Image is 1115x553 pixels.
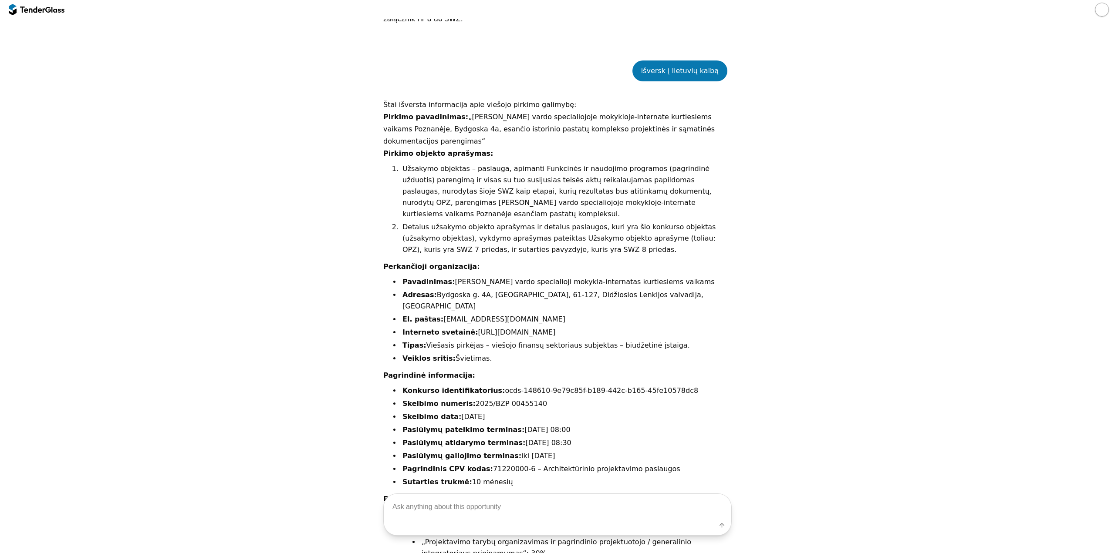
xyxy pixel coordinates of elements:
[401,385,732,396] li: ocds-148610-9e79c85f-b189-442c-b165-45fe10578dc8
[402,328,478,336] strong: Interneto svetainė:
[402,291,437,299] strong: Adresas:
[401,289,732,312] li: Bydgoska g. 4A, [GEOGRAPHIC_DATA], 61-127, Didžiosios Lenkijos vaivadija, [GEOGRAPHIC_DATA]
[383,99,732,111] p: Štai išversta informacija apie viešojo pirkimo galimybę:
[401,398,732,409] li: 2025/BZP 00455140
[401,411,732,422] li: [DATE]
[383,262,480,271] strong: Perkančioji organizacija:
[402,386,505,395] strong: Konkurso identifikatorius:
[401,424,732,436] li: [DATE] 08:00
[383,111,732,147] p: „[PERSON_NAME] vardo specialiojoje mokykloje-internate kurtiesiems vaikams Poznanėje, Bydgoska 4a...
[402,412,461,421] strong: Skelbimo data:
[402,399,476,408] strong: Skelbimo numeris:
[641,65,719,77] div: išversk į lietuvių kalbą
[401,353,732,364] li: Švietimas.
[401,463,732,475] li: 71220000-6 – Architektūrinio projektavimo paslaugos
[401,314,732,325] li: [EMAIL_ADDRESS][DOMAIN_NAME]
[401,450,732,462] li: iki [DATE]
[401,221,732,255] li: Detalus užsakymo objekto aprašymas ir detalus paslaugos, kuri yra šio konkurso objektas (užsakymo...
[402,315,443,323] strong: El. paštas:
[401,437,732,449] li: [DATE] 08:30
[401,327,732,338] li: [URL][DOMAIN_NAME]
[383,371,475,379] strong: Pagrindinė informacija:
[402,426,524,434] strong: Pasiūlymų pateikimo terminas:
[402,354,456,362] strong: Veiklos sritis:
[401,163,732,220] li: Užsakymo objektas – paslauga, apimanti Funkcinės ir naudojimo programos (pagrindinė užduotis) par...
[402,452,521,460] strong: Pasiūlymų galiojimo terminas:
[401,340,732,351] li: Viešasis pirkėjas – viešojo finansų sektoriaus subjektas – biudžetinė įstaiga.
[402,465,493,473] strong: Pagrindinis CPV kodas:
[402,341,426,349] strong: Tipas:
[383,149,493,158] strong: Pirkimo objekto aprašymas:
[401,276,732,288] li: [PERSON_NAME] vardo specialioji mokykla-internatas kurtiesiems vaikams
[402,278,455,286] strong: Pavadinimas:
[402,439,525,447] strong: Pasiūlymų atidarymo terminas:
[383,113,468,121] strong: Pirkimo pavadinimas:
